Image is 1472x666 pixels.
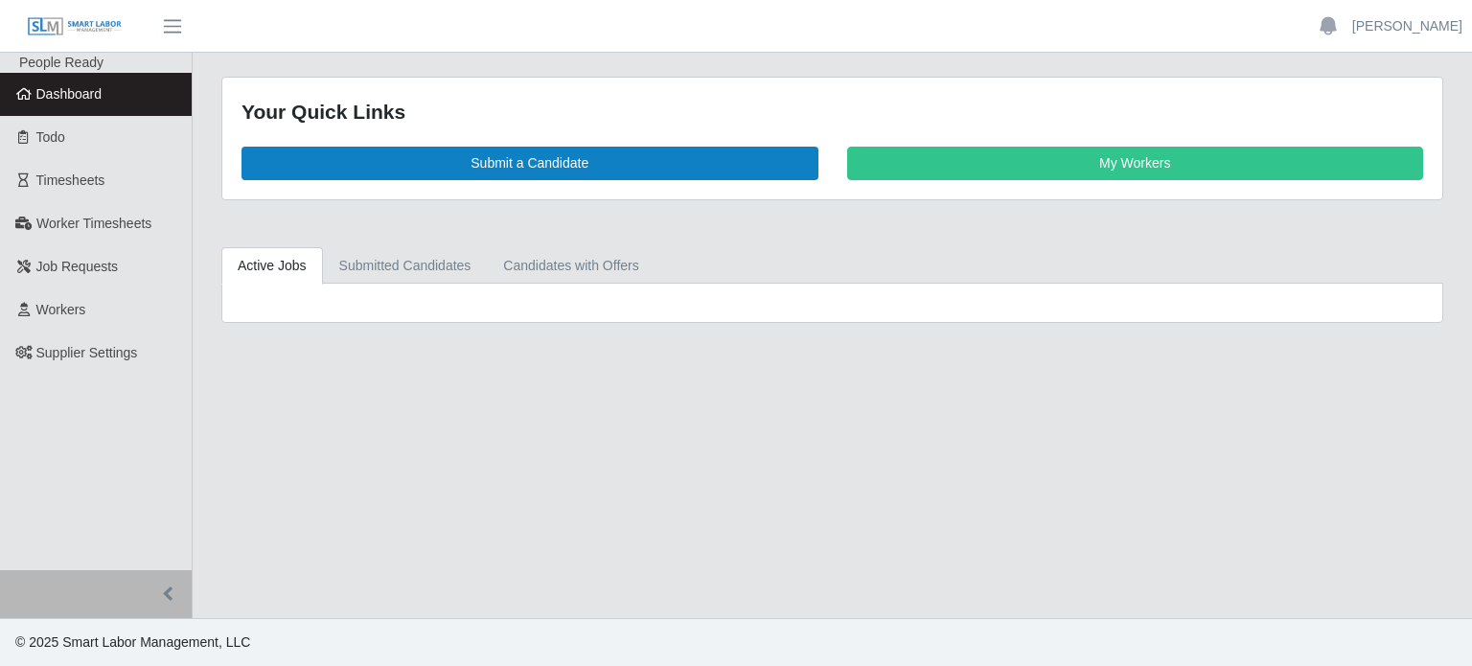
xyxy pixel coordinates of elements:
span: Todo [36,129,65,145]
a: My Workers [847,147,1424,180]
span: © 2025 Smart Labor Management, LLC [15,634,250,650]
span: People Ready [19,55,103,70]
span: Worker Timesheets [36,216,151,231]
a: Submitted Candidates [323,247,488,285]
img: SLM Logo [27,16,123,37]
div: Your Quick Links [241,97,1423,127]
span: Supplier Settings [36,345,138,360]
a: Active Jobs [221,247,323,285]
span: Dashboard [36,86,103,102]
a: [PERSON_NAME] [1352,16,1462,36]
a: Submit a Candidate [241,147,818,180]
span: Timesheets [36,172,105,188]
span: Job Requests [36,259,119,274]
span: Workers [36,302,86,317]
a: Candidates with Offers [487,247,655,285]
